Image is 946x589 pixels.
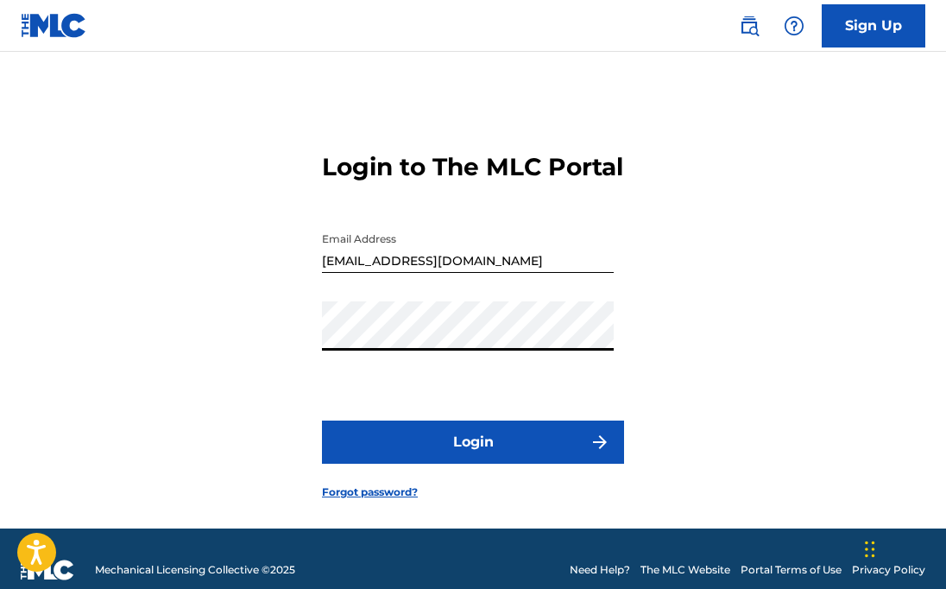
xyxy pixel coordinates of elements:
a: Need Help? [570,562,630,578]
img: f7272a7cc735f4ea7f67.svg [590,432,610,453]
div: Help [777,9,811,43]
span: Mechanical Licensing Collective © 2025 [95,562,295,578]
a: Sign Up [822,4,925,47]
button: Login [322,421,624,464]
a: Privacy Policy [852,562,925,578]
div: Drag [865,523,875,575]
a: Portal Terms of Use [741,562,842,578]
a: The MLC Website [640,562,730,578]
a: Forgot password? [322,484,418,500]
a: Public Search [732,9,766,43]
iframe: Chat Widget [860,506,946,589]
img: search [739,16,760,36]
img: MLC Logo [21,13,87,38]
img: help [784,16,804,36]
img: logo [21,560,74,580]
h3: Login to The MLC Portal [322,152,623,182]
